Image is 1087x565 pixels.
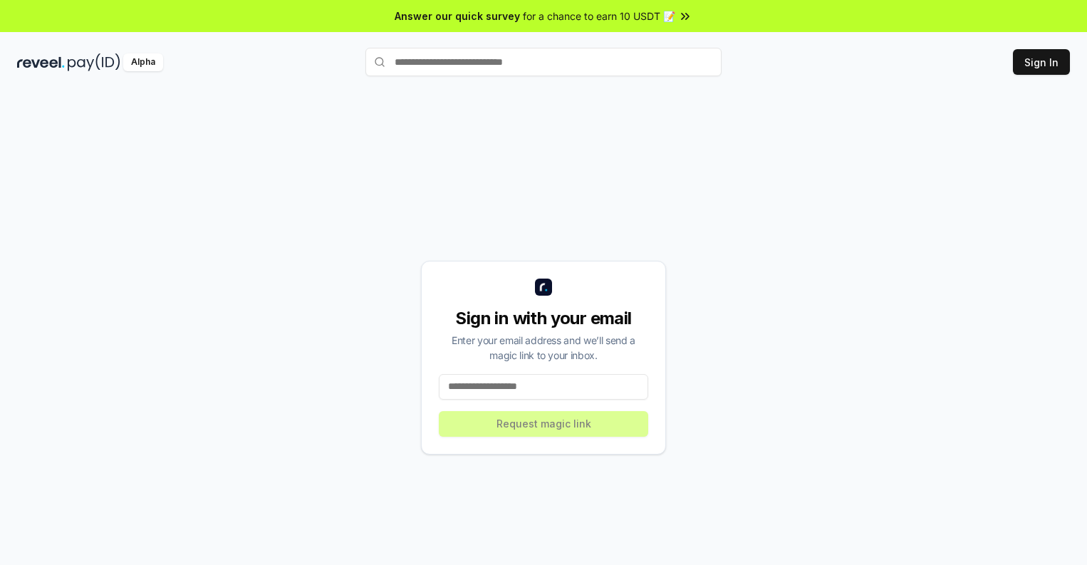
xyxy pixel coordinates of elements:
[123,53,163,71] div: Alpha
[17,53,65,71] img: reveel_dark
[439,333,648,363] div: Enter your email address and we’ll send a magic link to your inbox.
[523,9,675,24] span: for a chance to earn 10 USDT 📝
[535,279,552,296] img: logo_small
[395,9,520,24] span: Answer our quick survey
[439,307,648,330] div: Sign in with your email
[1013,49,1070,75] button: Sign In
[68,53,120,71] img: pay_id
